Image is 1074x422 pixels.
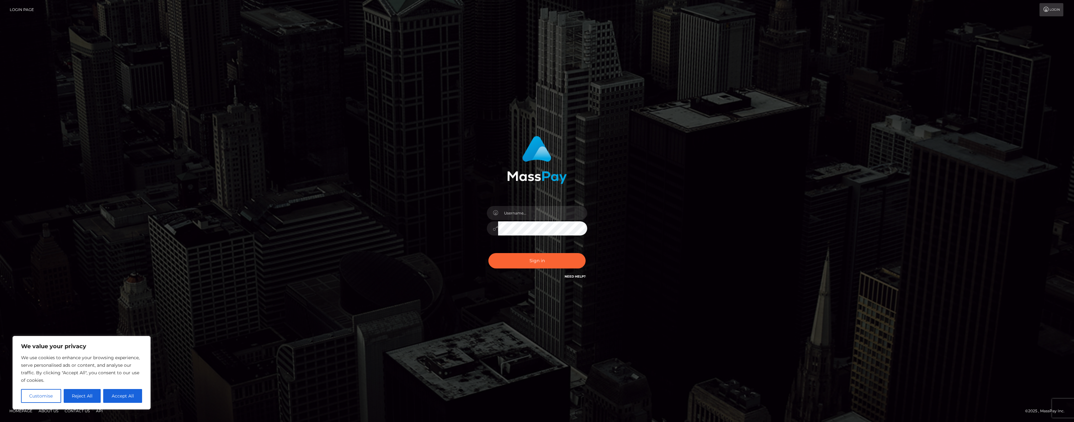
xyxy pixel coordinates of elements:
button: Reject All [64,389,101,403]
a: About Us [36,406,61,416]
a: Homepage [7,406,35,416]
img: MassPay Login [507,136,567,184]
a: Need Help? [565,274,586,279]
a: Login [1039,3,1063,16]
p: We value your privacy [21,343,142,350]
p: We use cookies to enhance your browsing experience, serve personalised ads or content, and analys... [21,354,142,384]
button: Sign in [488,253,586,268]
div: © 2025 , MassPay Inc. [1025,408,1069,414]
button: Accept All [103,389,142,403]
button: Customise [21,389,61,403]
input: Username... [498,206,587,220]
a: API [93,406,105,416]
a: Contact Us [62,406,92,416]
div: We value your privacy [13,336,151,409]
a: Login Page [10,3,34,16]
